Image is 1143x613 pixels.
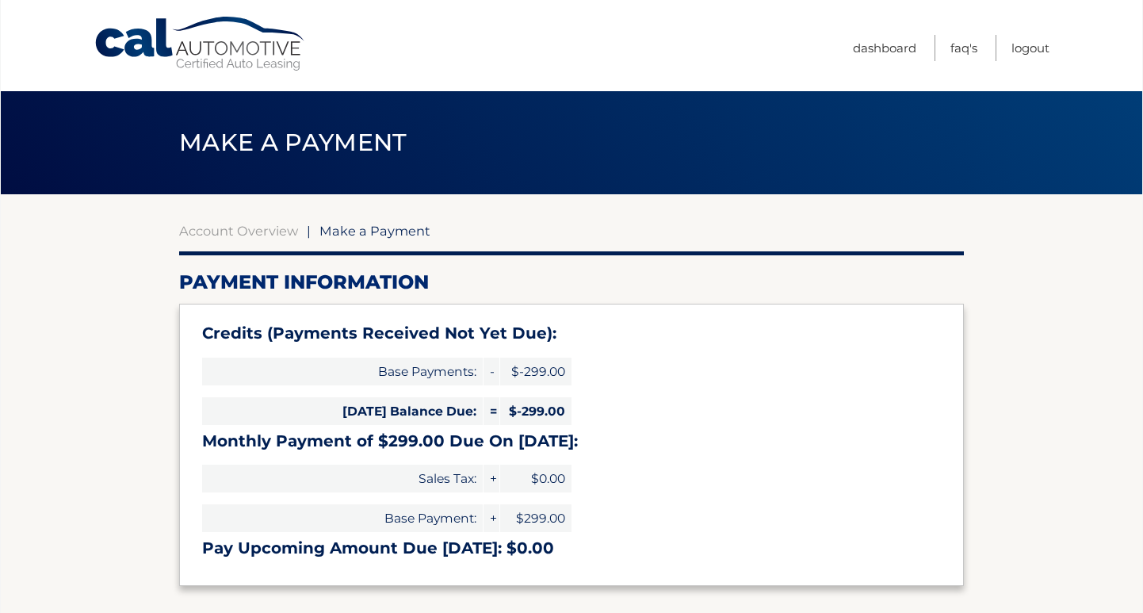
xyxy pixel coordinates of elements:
[202,397,483,425] span: [DATE] Balance Due:
[307,223,311,239] span: |
[500,504,571,532] span: $299.00
[484,465,499,492] span: +
[179,128,407,157] span: Make a Payment
[484,397,499,425] span: =
[319,223,430,239] span: Make a Payment
[202,431,941,451] h3: Monthly Payment of $299.00 Due On [DATE]:
[202,465,483,492] span: Sales Tax:
[202,324,941,343] h3: Credits (Payments Received Not Yet Due):
[853,35,916,61] a: Dashboard
[500,397,571,425] span: $-299.00
[500,358,571,385] span: $-299.00
[179,223,298,239] a: Account Overview
[484,358,499,385] span: -
[179,270,964,294] h2: Payment Information
[500,465,571,492] span: $0.00
[202,538,941,558] h3: Pay Upcoming Amount Due [DATE]: $0.00
[202,504,483,532] span: Base Payment:
[1011,35,1049,61] a: Logout
[484,504,499,532] span: +
[950,35,977,61] a: FAQ's
[202,358,483,385] span: Base Payments:
[94,16,308,72] a: Cal Automotive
